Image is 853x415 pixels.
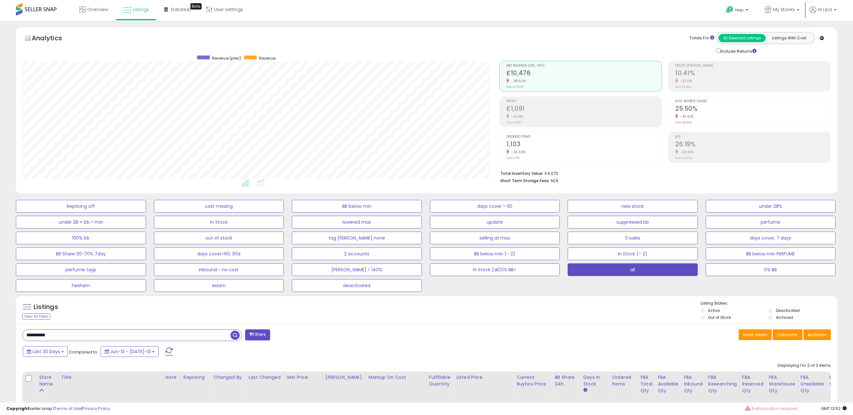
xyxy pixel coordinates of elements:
h2: 1,103 [506,141,662,149]
div: Fulfillable Quantity [429,374,451,387]
button: BB below min [292,200,422,213]
div: Tooltip anchor [190,3,202,10]
li: £4,072 [500,169,826,177]
small: Prev: £17,067 [506,85,524,89]
span: Last 30 Days [32,348,60,355]
a: Hi Lipa [810,6,836,21]
div: Listed Price [456,374,511,381]
small: Prev: £2,827 [506,121,522,124]
div: Min Price [287,374,320,381]
a: Help [721,1,755,21]
small: -61.41% [509,114,523,119]
button: Filters [245,329,270,340]
small: Prev: 42.59% [675,156,692,160]
div: Totals For [690,35,714,41]
button: days cover > 90 [430,200,560,213]
div: seller snap | | [6,406,110,412]
button: days cover, 7 days [706,232,836,244]
button: Actions [803,329,831,340]
div: BB Share 24h. [555,374,578,387]
button: suppressed bb [568,216,698,228]
span: DataHub [171,6,191,13]
a: Privacy Policy [82,405,110,412]
button: under 28 + bb > min [16,216,146,228]
button: perfume tags [16,263,146,276]
button: hesham [16,279,146,292]
small: Days In Stock. [583,387,587,393]
span: Columns [777,332,797,338]
label: Out of Stock [708,315,731,320]
div: Store Name [39,374,56,387]
span: Profit [PERSON_NAME] [675,64,830,68]
div: Changed by [213,374,243,381]
div: FBA Reserved Qty [742,374,763,394]
div: FBA Available Qty [658,374,678,394]
button: Columns [773,329,803,340]
b: Short Term Storage Fees: [500,178,550,183]
div: FBA Unsellable Qty [801,374,824,394]
small: -38.51% [678,150,694,155]
strong: Copyright [6,405,30,412]
p: Listing States: [701,300,837,306]
div: Displaying 1 to 2 of 2 items [778,363,831,369]
button: days cover>60, 30d [154,247,284,260]
span: Compared to: [69,349,98,355]
h5: Listings [34,303,58,312]
small: Prev: 48.50% [675,121,692,124]
div: Clear All Filters [22,313,50,319]
div: Include Returns [712,47,764,55]
th: CSV column name: cust_attr_1_Last Changed [246,372,285,403]
h2: 10.41% [675,69,830,78]
div: FBA inbound Qty [684,374,703,394]
span: Avg. Buybox Share [675,100,830,103]
div: FBA Total Qty [640,374,652,394]
button: In Stock [154,216,284,228]
span: Revenue (prev) [212,56,241,61]
div: Note [166,374,178,381]
button: deactivated [292,279,422,292]
span: My Stores [773,6,795,13]
button: update [430,216,560,228]
button: all [568,263,698,276]
label: Deactivated [776,308,800,313]
span: Hi Lipa [818,6,832,13]
div: Title [61,374,160,381]
span: Profit [506,100,662,103]
small: -38.62% [509,79,526,83]
h2: 26.19% [675,141,830,149]
button: Listings With Cost [765,34,813,42]
button: Save View [739,329,772,340]
div: Inv. value [829,374,845,387]
button: new stock [568,200,698,213]
button: 0 sales [568,232,698,244]
span: Help [735,7,744,13]
button: 2 accounts [292,247,422,260]
th: CSV column name: cust_attr_2_Changed by [211,372,246,403]
label: Active [708,308,720,313]
button: 0% BB [706,263,836,276]
div: FBA Warehouse Qty [769,374,795,394]
a: Terms of Use [54,405,81,412]
div: FBA Researching Qty [708,374,737,394]
span: Jun-13 - [DATE]-13 [110,348,151,355]
button: inbound - no cost [154,263,284,276]
button: Jun-13 - [DATE]-13 [101,346,159,357]
button: eslam [154,279,284,292]
span: N/A [551,178,558,184]
small: Prev: 1,715 [506,156,519,160]
button: In Stock (- 2) [568,247,698,260]
button: [PERSON_NAME] > 140% [292,263,422,276]
button: BB below min (- 2) [430,247,560,260]
button: BB below min PERFUME [706,247,836,260]
small: -37.14% [678,79,693,83]
h2: 25.50% [675,105,830,114]
div: Current Buybox Price [516,374,549,387]
span: Net Revenue (Exc. VAT) [506,64,662,68]
div: Days In Stock [583,374,606,387]
h5: Analytics [32,34,74,44]
b: Total Inventory Value: [500,171,543,176]
button: tag [PERSON_NAME] none [292,232,422,244]
button: 100% bb [16,232,146,244]
button: Repricing off [16,200,146,213]
i: Get Help [726,6,734,14]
